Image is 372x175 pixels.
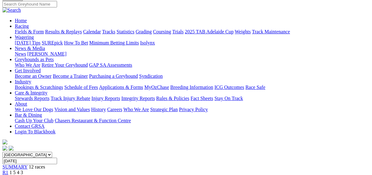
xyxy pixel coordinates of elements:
a: Rules & Policies [156,96,189,101]
a: Become an Owner [15,73,52,79]
a: Integrity Reports [121,96,155,101]
a: Purchasing a Greyhound [89,73,138,79]
a: Cash Up Your Club [15,118,53,123]
a: Trials [172,29,184,34]
a: Schedule of Fees [64,85,98,90]
input: Search [2,1,57,7]
a: Industry [15,79,31,84]
div: Racing [15,29,370,35]
a: MyOzChase [144,85,169,90]
a: ICG Outcomes [214,85,244,90]
a: News [15,51,26,56]
a: Track Maintenance [252,29,290,34]
img: Search [2,7,21,13]
a: Track Injury Rebate [51,96,90,101]
a: Fields & Form [15,29,44,34]
a: R1 [2,170,8,175]
a: Grading [136,29,152,34]
span: 1 5 4 3 [10,170,23,175]
a: About [15,101,27,106]
a: Home [15,18,27,23]
a: Who We Are [123,107,149,112]
a: Vision and Values [54,107,90,112]
a: Privacy Policy [179,107,208,112]
a: Minimum Betting Limits [89,40,139,45]
a: Coursing [153,29,171,34]
a: Contact GRSA [15,123,44,129]
a: [PERSON_NAME] [27,51,66,56]
a: Careers [107,107,122,112]
a: Weights [235,29,251,34]
a: SUMMARY [2,164,27,169]
a: Racing [15,23,29,29]
div: Bar & Dining [15,118,370,123]
a: Calendar [83,29,101,34]
a: Stay On Track [214,96,243,101]
a: Isolynx [140,40,155,45]
a: Fact Sheets [191,96,213,101]
a: Get Involved [15,68,41,73]
div: About [15,107,370,112]
a: Results & Replays [45,29,82,34]
a: Strategic Plan [150,107,178,112]
a: Bookings & Scratchings [15,85,63,90]
img: twitter.svg [9,146,14,151]
a: Become a Trainer [53,73,88,79]
a: SUREpick [42,40,63,45]
span: 12 races [29,164,45,169]
a: [DATE] Tips [15,40,40,45]
a: Login To Blackbook [15,129,56,134]
img: logo-grsa-white.png [2,140,7,144]
div: Get Involved [15,73,370,79]
a: Applications & Forms [99,85,143,90]
a: Who We Are [15,62,40,68]
div: Wagering [15,40,370,46]
a: Chasers Restaurant & Function Centre [55,118,131,123]
a: Injury Reports [91,96,120,101]
a: Stewards Reports [15,96,49,101]
a: 2025 TAB Adelaide Cup [185,29,234,34]
input: Select date [2,158,57,164]
a: Care & Integrity [15,90,48,95]
a: Retire Your Greyhound [42,62,88,68]
img: facebook.svg [2,146,7,151]
div: Care & Integrity [15,96,370,101]
div: Greyhounds as Pets [15,62,370,68]
a: Breeding Information [170,85,213,90]
a: Wagering [15,35,34,40]
a: How To Bet [64,40,88,45]
a: We Love Our Dogs [15,107,53,112]
a: Greyhounds as Pets [15,57,54,62]
a: Bar & Dining [15,112,42,118]
a: Race Safe [245,85,265,90]
a: News & Media [15,46,45,51]
div: News & Media [15,51,370,57]
a: Syndication [139,73,163,79]
a: Statistics [117,29,134,34]
div: Industry [15,85,370,90]
a: Tracks [102,29,115,34]
a: GAP SA Assessments [89,62,132,68]
a: History [91,107,106,112]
